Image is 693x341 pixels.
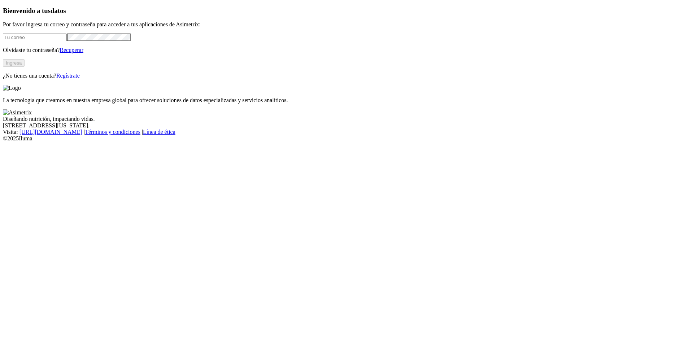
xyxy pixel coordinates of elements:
[3,85,21,91] img: Logo
[19,129,82,135] a: [URL][DOMAIN_NAME]
[3,21,690,28] p: Por favor ingresa tu correo y contraseña para acceder a tus aplicaciones de Asimetrix:
[143,129,175,135] a: Línea de ética
[3,97,690,104] p: La tecnología que creamos en nuestra empresa global para ofrecer soluciones de datos especializad...
[3,7,690,15] h3: Bienvenido a tus
[3,122,690,129] div: [STREET_ADDRESS][US_STATE].
[3,47,690,53] p: Olvidaste tu contraseña?
[3,59,25,67] button: Ingresa
[3,135,690,142] div: © 2025 Iluma
[56,73,80,79] a: Regístrate
[3,109,32,116] img: Asimetrix
[3,116,690,122] div: Diseñando nutrición, impactando vidas.
[51,7,66,14] span: datos
[60,47,83,53] a: Recuperar
[3,34,67,41] input: Tu correo
[3,73,690,79] p: ¿No tienes una cuenta?
[85,129,140,135] a: Términos y condiciones
[3,129,690,135] div: Visita : | |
